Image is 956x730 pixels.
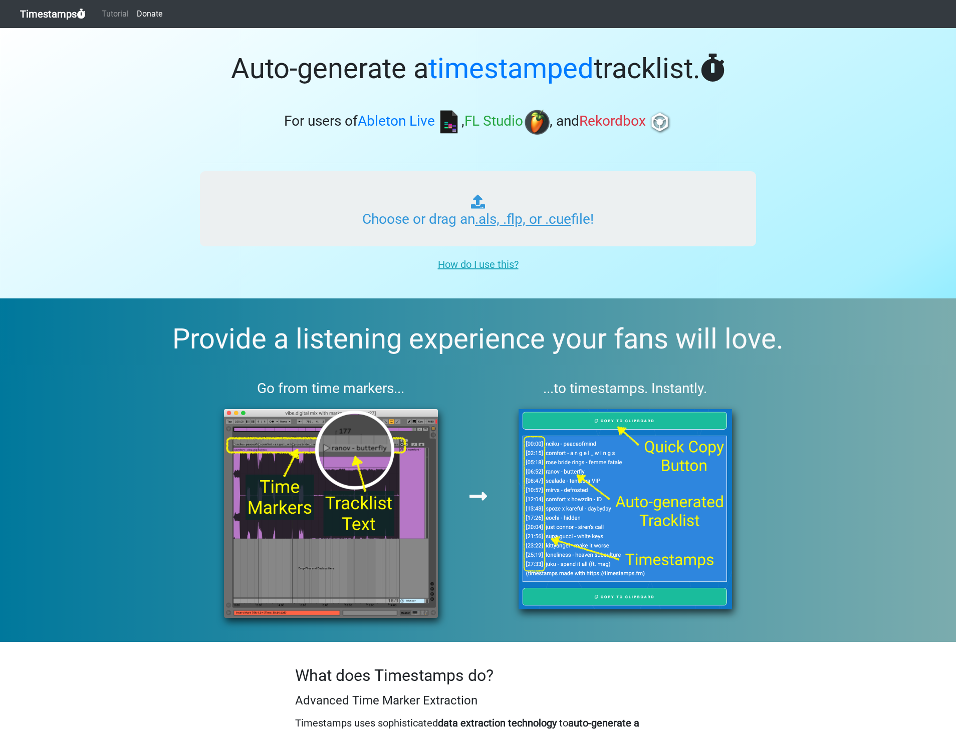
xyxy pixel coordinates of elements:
iframe: Drift Widget Chat Controller [906,680,944,718]
span: FL Studio [464,113,523,130]
span: Ableton Live [358,113,435,130]
h2: What does Timestamps do? [295,666,661,685]
a: Tutorial [98,4,133,24]
a: Timestamps [20,4,86,24]
img: rb.png [647,110,672,135]
a: Donate [133,4,166,24]
u: How do I use this? [438,258,519,270]
span: timestamped [428,52,594,85]
img: ableton.png [436,110,461,135]
h3: ...to timestamps. Instantly. [495,380,757,397]
h4: Advanced Time Marker Extraction [295,693,661,708]
strong: data extraction technology [438,717,557,729]
h3: For users of , , and [200,110,756,135]
h2: Provide a listening experience your fans will love. [24,322,932,356]
span: Rekordbox [579,113,646,130]
img: tsfm%20results.png [495,409,757,609]
img: fl.png [525,110,550,135]
h1: Auto-generate a tracklist. [200,52,756,86]
img: ableton%20screenshot%20bounce.png [200,409,462,618]
h3: Go from time markers... [200,380,462,397]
